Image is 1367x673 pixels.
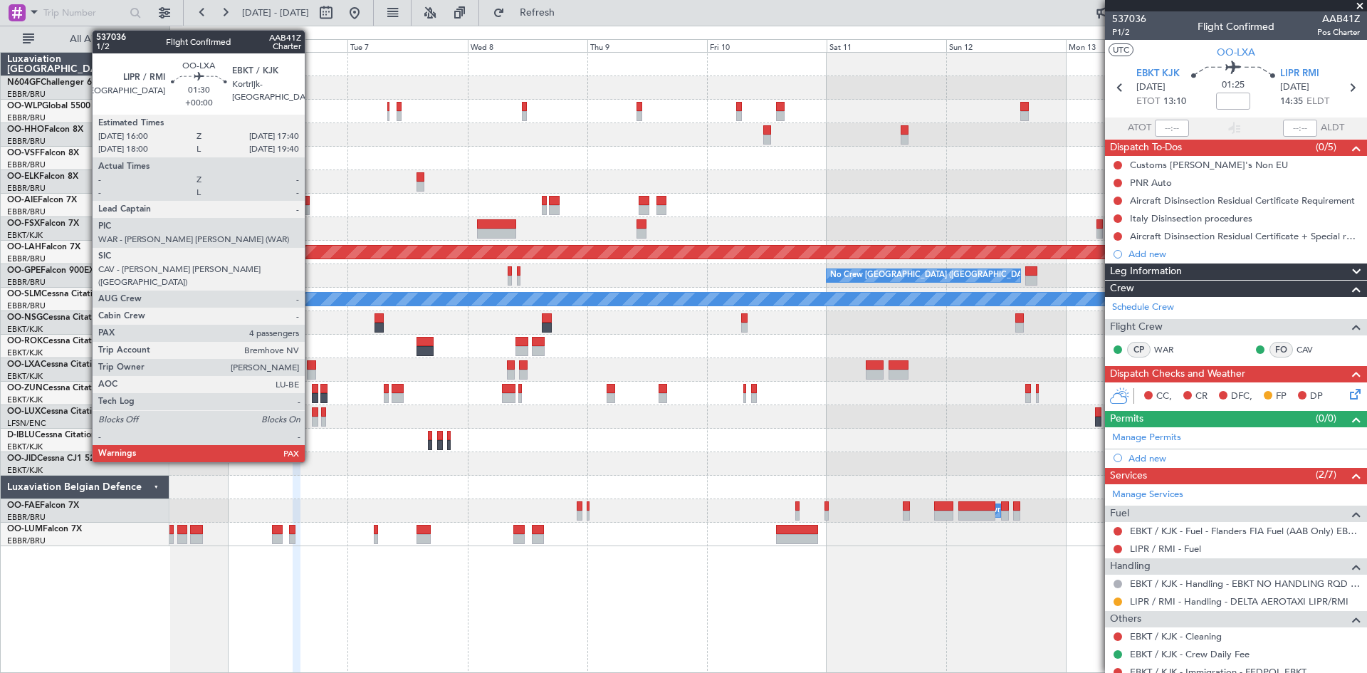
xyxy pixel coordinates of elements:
a: EBBR/BRU [7,512,46,523]
a: EBBR/BRU [7,160,46,170]
a: OO-ZUNCessna Citation CJ4 [7,384,122,392]
span: CC, [1156,390,1172,404]
a: EBBR/BRU [7,113,46,123]
span: 01:25 [1222,78,1245,93]
span: Pos Charter [1317,26,1360,38]
a: EBBR/BRU [7,301,46,311]
a: EBKT / KJK - Crew Daily Fee [1130,648,1250,660]
span: OO-ROK [7,337,43,345]
a: EBKT/KJK [7,230,43,241]
a: Manage Permits [1112,431,1181,445]
span: OO-LUM [7,525,43,533]
a: LIPR / RMI - Fuel [1130,543,1201,555]
span: Leg Information [1110,264,1182,280]
a: OO-ELKFalcon 8X [7,172,78,181]
a: CAV [1297,343,1329,356]
a: EBKT/KJK [7,465,43,476]
span: [DATE] - [DATE] [242,6,309,19]
a: OO-LUXCessna Citation CJ4 [7,407,120,416]
span: ETOT [1136,95,1160,109]
div: No Crew [GEOGRAPHIC_DATA] ([GEOGRAPHIC_DATA] National) [830,265,1069,286]
a: OO-HHOFalcon 8X [7,125,83,134]
div: Mon 13 [1066,39,1185,52]
a: N604GFChallenger 604 [7,78,102,87]
div: PNR Auto [1130,177,1172,189]
span: [DATE] [1136,80,1166,95]
span: ELDT [1306,95,1329,109]
div: Thu 9 [587,39,707,52]
div: Sat 11 [827,39,946,52]
button: UTC [1109,43,1133,56]
a: Schedule Crew [1112,301,1174,315]
a: EBBR/BRU [7,254,46,264]
div: CP [1127,342,1151,358]
a: EBKT / KJK - Handling - EBKT NO HANDLING RQD FOR CJ [1130,578,1360,590]
div: Customs [PERSON_NAME]'s Non EU [1130,159,1288,171]
a: EBBR/BRU [7,89,46,100]
a: EBBR/BRU [7,207,46,217]
span: OO-LAH [7,243,41,251]
span: Refresh [508,8,567,18]
span: ATOT [1128,121,1151,135]
span: OO-GPE [7,266,41,275]
a: D-IBLUCessna Citation M2 [7,431,112,439]
a: EBKT / KJK - Cleaning [1130,630,1222,642]
a: EBKT/KJK [7,442,43,452]
span: Fuel [1110,506,1129,522]
a: OO-ROKCessna Citation CJ4 [7,337,122,345]
span: Dispatch Checks and Weather [1110,366,1245,382]
div: FO [1269,342,1293,358]
a: LFSN/ENC [7,418,46,429]
span: Handling [1110,558,1151,575]
span: CR [1195,390,1208,404]
a: EBKT/KJK [7,348,43,358]
span: OO-AIE [7,196,38,204]
a: EBBR/BRU [7,536,46,546]
a: OO-AIEFalcon 7X [7,196,77,204]
span: OO-ZUN [7,384,43,392]
span: ALDT [1321,121,1344,135]
span: Crew [1110,281,1134,297]
a: OO-LAHFalcon 7X [7,243,80,251]
span: OO-LUX [7,407,41,416]
a: EBKT/KJK [7,395,43,405]
span: DFC, [1231,390,1252,404]
a: EBBR/BRU [7,183,46,194]
div: Sun 12 [946,39,1066,52]
span: 14:35 [1280,95,1303,109]
a: WAR [1154,343,1186,356]
span: Flight Crew [1110,319,1163,335]
span: FP [1276,390,1287,404]
div: Planned Maint Kortrijk-[GEOGRAPHIC_DATA] [271,359,437,380]
span: All Aircraft [37,34,150,44]
span: 13:10 [1163,95,1186,109]
span: OO-SLM [7,290,41,298]
div: Add new [1128,452,1360,464]
span: OO-WLP [7,102,42,110]
span: (2/7) [1316,467,1336,482]
a: OO-GPEFalcon 900EX EASy II [7,266,125,275]
span: OO-LXA [1217,45,1255,60]
span: Services [1110,468,1147,484]
span: [DATE] [1280,80,1309,95]
a: OO-VSFFalcon 8X [7,149,79,157]
a: OO-JIDCessna CJ1 525 [7,454,100,463]
div: [DATE] [172,28,197,41]
a: OO-WLPGlobal 5500 [7,102,90,110]
div: Fri 10 [707,39,827,52]
div: Mon 6 [228,39,347,52]
a: EBKT / KJK - Fuel - Flanders FIA Fuel (AAB Only) EBKT / KJK [1130,525,1360,537]
span: OO-ELK [7,172,39,181]
span: OO-VSF [7,149,40,157]
span: DP [1310,390,1323,404]
span: LIPR RMI [1280,67,1319,81]
span: OO-NSG [7,313,43,322]
a: LIPR / RMI - Handling - DELTA AEROTAXI LIPR/RMI [1130,595,1348,607]
span: N604GF [7,78,41,87]
a: EBBR/BRU [7,277,46,288]
span: Permits [1110,411,1143,427]
span: OO-FSX [7,219,40,228]
a: EBKT/KJK [7,324,43,335]
span: AAB41Z [1317,11,1360,26]
div: Wed 8 [468,39,587,52]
